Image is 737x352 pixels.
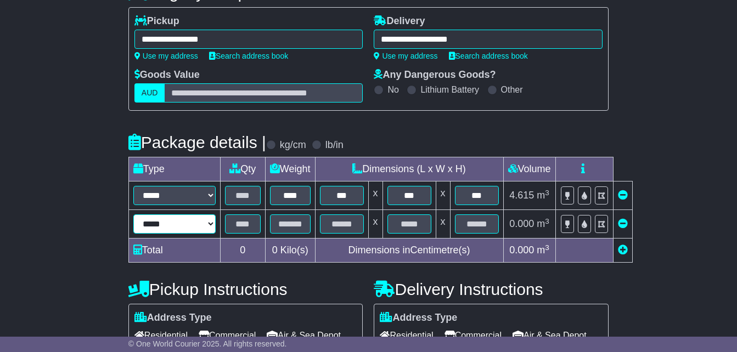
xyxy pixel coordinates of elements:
[368,181,382,210] td: x
[545,217,549,225] sup: 3
[513,327,587,344] span: Air & Sea Depot
[537,245,549,256] span: m
[436,210,450,239] td: x
[501,84,523,95] label: Other
[449,52,528,60] a: Search address book
[280,139,306,151] label: kg/cm
[128,239,220,263] td: Total
[368,210,382,239] td: x
[545,189,549,197] sup: 3
[128,133,266,151] h4: Package details |
[537,218,549,229] span: m
[199,327,256,344] span: Commercial
[128,339,287,348] span: © One World Courier 2025. All rights reserved.
[509,245,534,256] span: 0.000
[387,84,398,95] label: No
[436,181,450,210] td: x
[315,239,503,263] td: Dimensions in Centimetre(s)
[128,280,363,298] h4: Pickup Instructions
[267,327,341,344] span: Air & Sea Depot
[503,157,555,181] td: Volume
[315,157,503,181] td: Dimensions (L x W x H)
[325,139,344,151] label: lb/in
[220,157,265,181] td: Qty
[265,157,315,181] td: Weight
[445,327,502,344] span: Commercial
[134,312,212,324] label: Address Type
[545,243,549,252] sup: 3
[128,157,220,181] td: Type
[380,327,433,344] span: Residential
[209,52,288,60] a: Search address book
[537,190,549,201] span: m
[374,69,496,81] label: Any Dangerous Goods?
[618,190,628,201] a: Remove this item
[134,52,198,60] a: Use my address
[420,84,479,95] label: Lithium Battery
[134,15,179,27] label: Pickup
[374,280,609,298] h4: Delivery Instructions
[272,245,278,256] span: 0
[134,69,200,81] label: Goods Value
[509,190,534,201] span: 4.615
[618,245,628,256] a: Add new item
[134,83,165,103] label: AUD
[220,239,265,263] td: 0
[134,327,188,344] span: Residential
[374,52,437,60] a: Use my address
[374,15,425,27] label: Delivery
[380,312,457,324] label: Address Type
[509,218,534,229] span: 0.000
[618,218,628,229] a: Remove this item
[265,239,315,263] td: Kilo(s)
